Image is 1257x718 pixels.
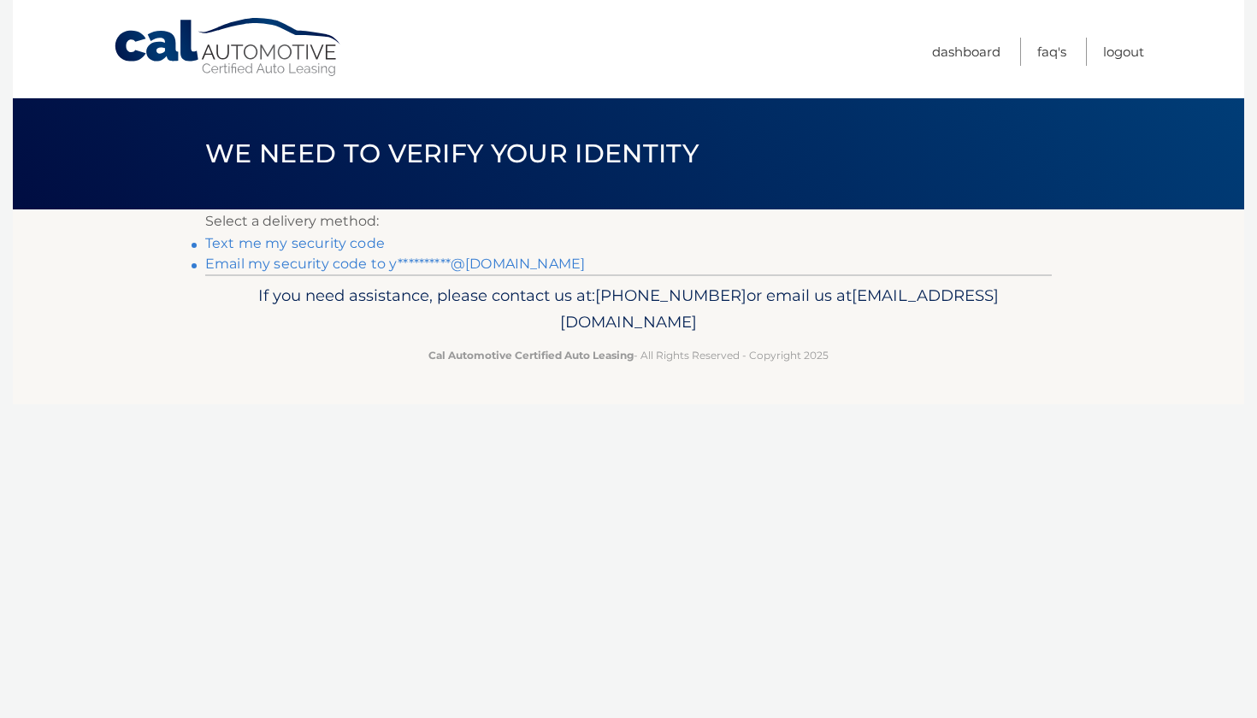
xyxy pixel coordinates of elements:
[216,346,1041,364] p: - All Rights Reserved - Copyright 2025
[113,17,344,78] a: Cal Automotive
[595,285,747,305] span: [PHONE_NUMBER]
[1037,38,1066,66] a: FAQ's
[205,256,585,272] a: Email my security code to y**********@[DOMAIN_NAME]
[205,209,1052,233] p: Select a delivery method:
[932,38,1000,66] a: Dashboard
[205,138,699,169] span: We need to verify your identity
[216,282,1041,337] p: If you need assistance, please contact us at: or email us at
[428,349,634,362] strong: Cal Automotive Certified Auto Leasing
[205,235,385,251] a: Text me my security code
[1103,38,1144,66] a: Logout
